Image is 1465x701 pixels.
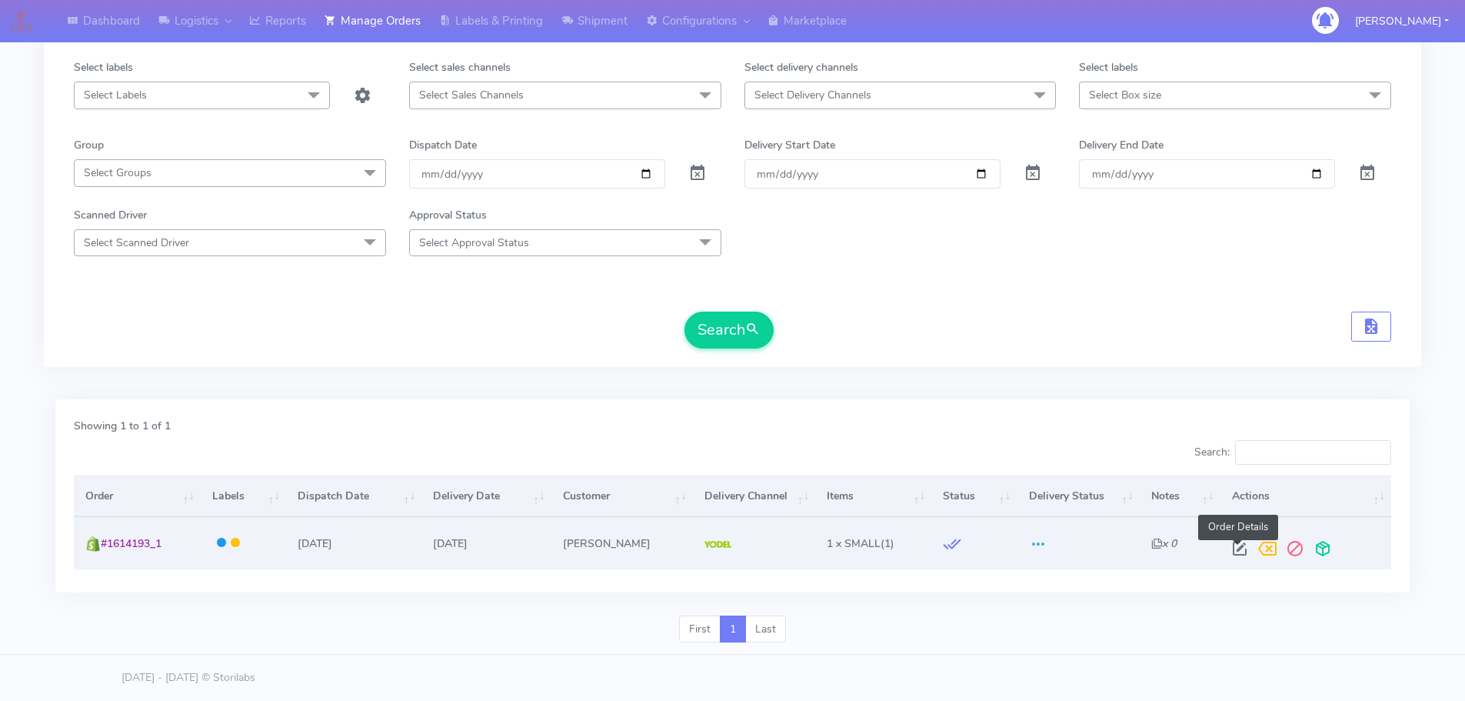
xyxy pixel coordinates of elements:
[1079,137,1164,153] label: Delivery End Date
[1194,440,1391,465] label: Search:
[704,541,731,549] img: Yodel
[409,137,477,153] label: Dispatch Date
[409,59,511,75] label: Select sales channels
[74,207,147,223] label: Scanned Driver
[421,476,551,517] th: Delivery Date: activate to sort column ascending
[286,517,421,569] td: [DATE]
[720,616,746,643] a: 1
[684,312,774,349] button: Search
[744,137,835,153] label: Delivery Start Date
[1235,440,1391,465] input: Search:
[551,517,693,569] td: [PERSON_NAME]
[1343,5,1460,37] button: [PERSON_NAME]
[1089,88,1161,102] span: Select Box size
[74,59,133,75] label: Select labels
[1017,476,1140,517] th: Delivery Status: activate to sort column ascending
[1140,476,1220,517] th: Notes: activate to sort column ascending
[744,59,858,75] label: Select delivery channels
[419,235,529,250] span: Select Approval Status
[74,476,201,517] th: Order: activate to sort column ascending
[551,476,693,517] th: Customer: activate to sort column ascending
[84,165,151,180] span: Select Groups
[827,536,894,551] span: (1)
[84,88,147,102] span: Select Labels
[419,88,524,102] span: Select Sales Channels
[74,137,104,153] label: Group
[1220,476,1391,517] th: Actions: activate to sort column ascending
[74,418,171,434] label: Showing 1 to 1 of 1
[421,517,551,569] td: [DATE]
[409,207,487,223] label: Approval Status
[693,476,816,517] th: Delivery Channel: activate to sort column ascending
[201,476,286,517] th: Labels: activate to sort column ascending
[286,476,421,517] th: Dispatch Date: activate to sort column ascending
[815,476,931,517] th: Items: activate to sort column ascending
[85,536,101,552] img: shopify.png
[931,476,1017,517] th: Status: activate to sort column ascending
[1079,59,1138,75] label: Select labels
[827,536,881,551] span: 1 x SMALL
[84,235,189,250] span: Select Scanned Driver
[101,536,161,551] span: #1614193_1
[754,88,871,102] span: Select Delivery Channels
[1151,536,1177,551] i: x 0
